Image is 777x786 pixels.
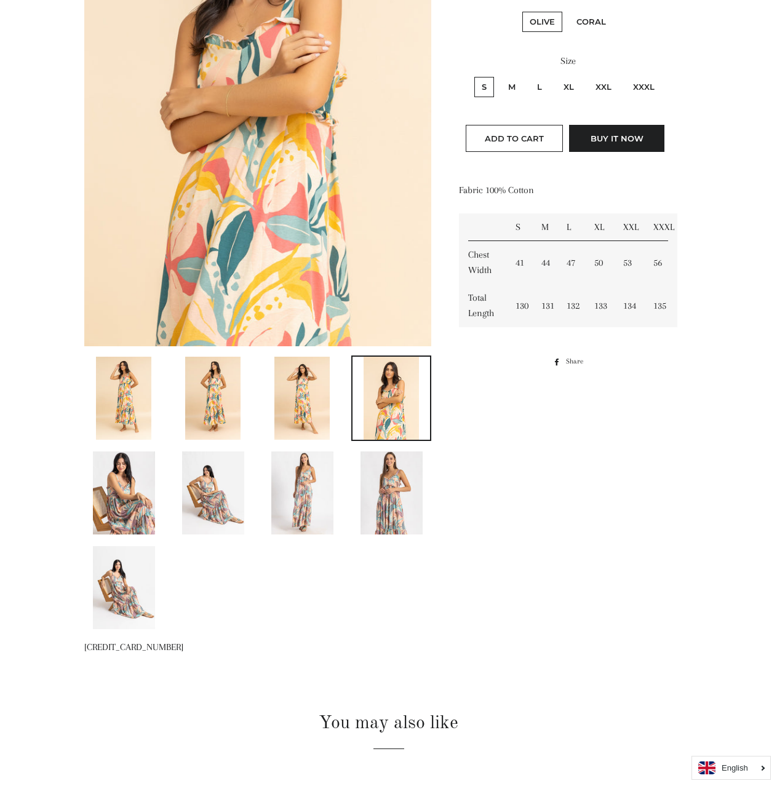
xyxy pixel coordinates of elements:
[585,213,614,241] td: XL
[644,241,678,284] td: 56
[93,451,155,534] img: Load image into Gallery viewer, Havana Print Beach dress
[84,710,693,736] h2: You may also like
[557,213,585,241] td: L
[459,284,506,327] td: Total Length
[557,241,585,284] td: 47
[698,761,764,774] a: English
[522,12,562,32] label: Olive
[93,546,155,629] img: Load image into Gallery viewer, Havana Print Beach dress
[569,12,613,32] label: Coral
[506,213,532,241] td: S
[459,183,677,198] p: Fabric 100% Cotton
[185,357,241,440] img: Load image into Gallery viewer, Havana Print Beach dress
[644,213,678,241] td: XXXL
[501,77,523,97] label: M
[466,125,563,152] button: Add to Cart
[532,213,558,241] td: M
[614,284,644,327] td: 134
[84,641,183,653] span: [CREDIT_CARD_NUMBER]
[530,77,549,97] label: L
[474,77,494,97] label: S
[626,77,662,97] label: XXXL
[459,54,677,69] label: Size
[614,213,644,241] td: XXL
[364,357,419,440] img: Load image into Gallery viewer, Havana Print Beach dress
[96,357,151,440] img: Load image into Gallery viewer, Havana Print Beach dress
[532,241,558,284] td: 44
[506,284,532,327] td: 130
[274,357,330,440] img: Load image into Gallery viewer, Havana Print Beach dress
[585,241,614,284] td: 50
[506,241,532,284] td: 41
[182,451,244,534] img: Load image into Gallery viewer, Havana Print Beach dress
[569,125,664,152] button: Buy it now
[722,764,748,772] i: English
[585,284,614,327] td: 133
[644,284,678,327] td: 135
[566,355,589,368] span: Share
[361,451,423,534] img: Load image into Gallery viewer, Havana Print Beach dress
[532,284,558,327] td: 131
[557,284,585,327] td: 132
[588,77,619,97] label: XXL
[614,241,644,284] td: 53
[459,241,506,284] td: Chest Width
[556,77,581,97] label: XL
[485,133,544,143] span: Add to Cart
[271,451,333,534] img: Load image into Gallery viewer, Havana Print Beach dress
